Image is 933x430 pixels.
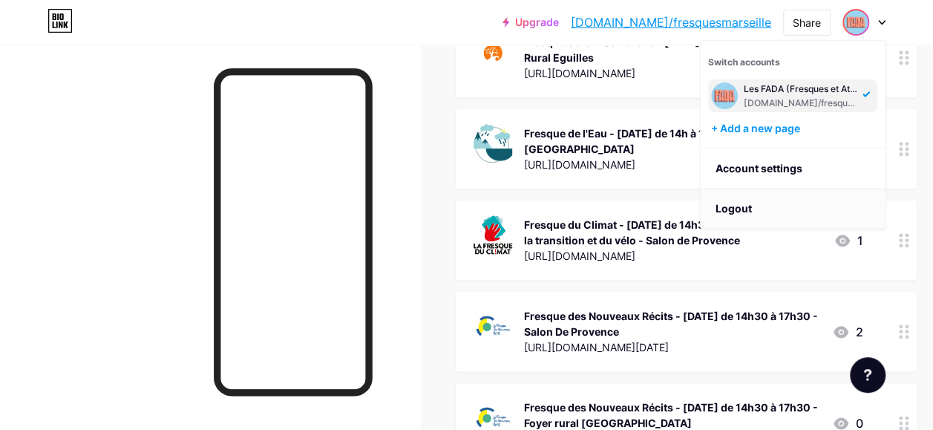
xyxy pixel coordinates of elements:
div: Fresque des Nouveaux Récits - [DATE] de 14h30 à 17h30 - Salon De Provence [524,308,820,339]
li: Logout [701,189,885,229]
div: Les FADA (Fresques et Ateliers Déclencheurs d’Action) - [GEOGRAPHIC_DATA] [744,83,858,95]
div: [URL][DOMAIN_NAME] [524,65,820,81]
a: [DOMAIN_NAME]/fresquesmarseille [571,13,771,31]
a: Account settings [701,149,885,189]
div: Fresque de la Biodiversité - [DATE] de 14h à 17h - Foyer Rural Eguilles [524,34,820,65]
div: [URL][DOMAIN_NAME][DATE] [524,339,820,355]
img: Fresque des Nouveaux Récits - dimanche 5 octobre de 14h30 à 17h30 - Salon De Provence [474,307,512,345]
img: fresquesmarseille [711,82,738,109]
div: + Add a new page [711,121,877,136]
div: Share [793,15,821,30]
a: Upgrade [502,16,559,28]
img: Fresque de l'Eau - samedi 4 octobre de 14h à 17h - ADIE Aix en Provence [474,124,512,163]
img: Fresque de la Biodiversité - samedi 4 octobre de 14h à 17h - Foyer Rural Eguilles [474,33,512,71]
div: [URL][DOMAIN_NAME] [524,248,822,264]
div: [URL][DOMAIN_NAME] [524,157,820,172]
img: Fresque du Climat - dimanche 5 octobre de 14h30 à 17h30 - Maison de la transition et du vélo - Sa... [474,215,512,254]
span: Switch accounts [708,56,780,68]
div: Fresque du Climat - [DATE] de 14h30 à 17h30 - Maison de la transition et du vélo - Salon de Provence [524,217,822,248]
div: Fresque de l'Eau - [DATE] de 14h à 17h - ADIE [GEOGRAPHIC_DATA] [524,126,820,157]
div: 1 [834,232,863,250]
img: fresquesmarseille [844,10,868,34]
div: 2 [832,323,863,341]
div: [DOMAIN_NAME]/fresquesmarseille [744,97,858,109]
